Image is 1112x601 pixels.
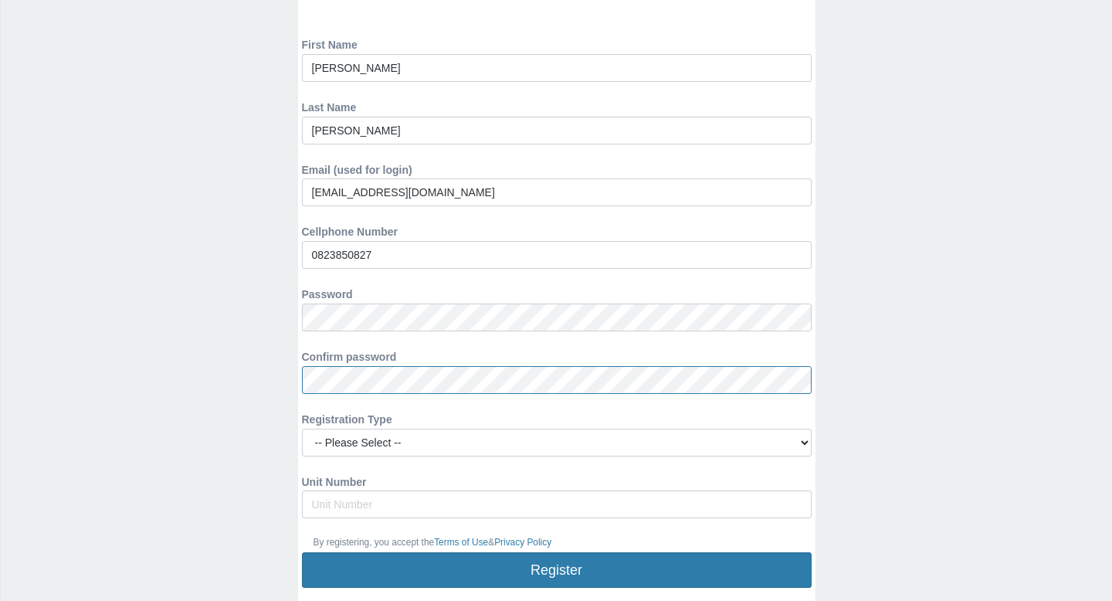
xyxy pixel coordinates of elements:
[494,537,551,548] a: Privacy Policy
[302,93,357,117] label: Last Name
[302,406,392,429] label: Registration Type
[302,491,812,518] input: Unit Number
[434,537,488,548] a: Terms of Use
[302,468,367,491] label: Unit Number
[302,280,353,304] label: Password
[302,117,812,144] input: Enter your Last Name
[302,241,812,269] input: Enter your Cellphone Number
[302,552,812,588] button: Register
[302,343,397,366] label: Confirm password
[314,535,800,550] p: By registering, you accept the &
[302,54,812,82] input: Enter your First Name
[302,156,412,179] label: Email (used for login)
[302,31,358,54] label: First Name
[302,178,812,206] input: Enter your Email
[302,218,398,241] label: Cellphone Number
